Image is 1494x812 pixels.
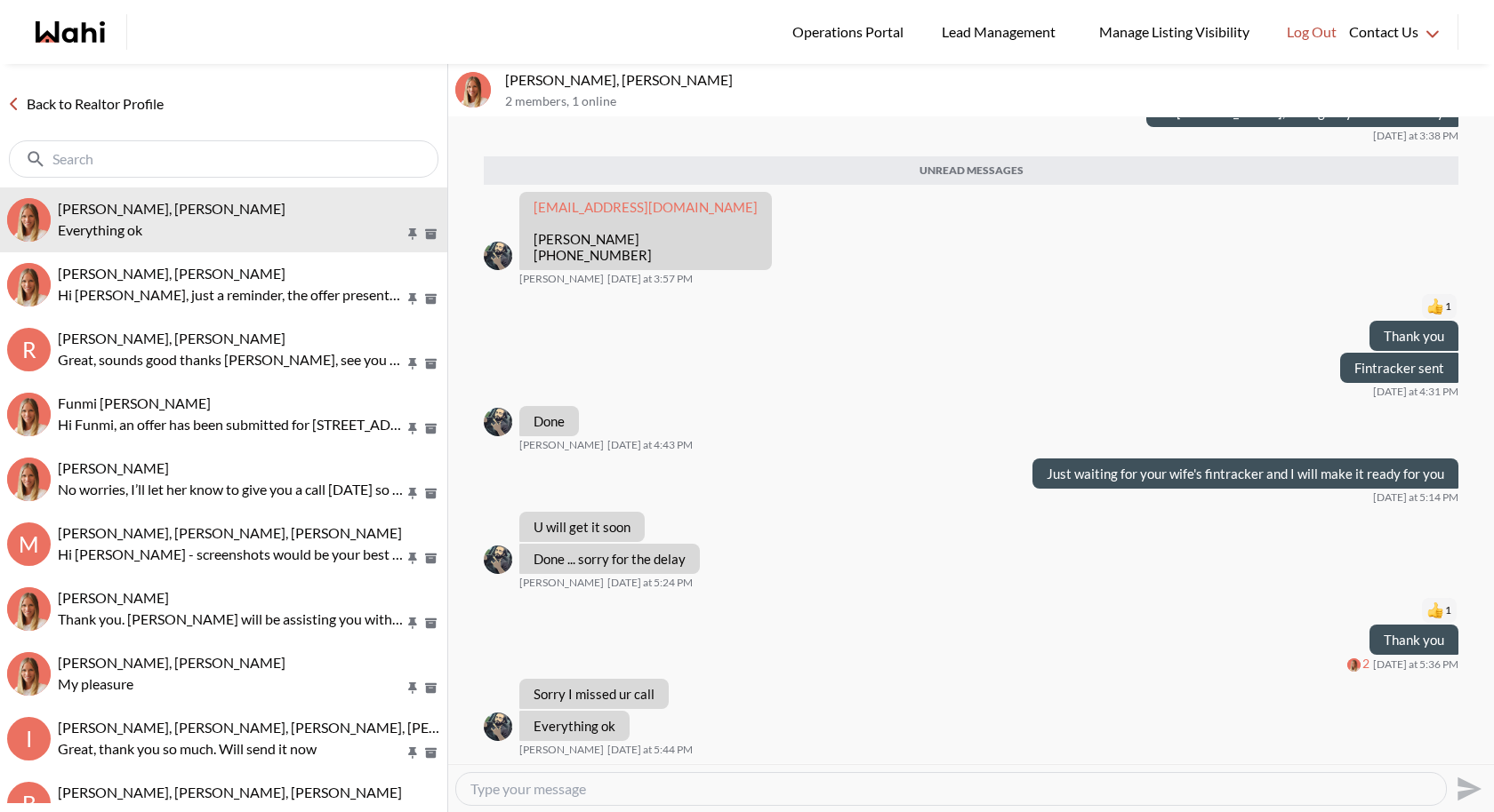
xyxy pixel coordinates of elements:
[1384,328,1444,344] p: Thank you
[58,394,211,411] span: Funmi [PERSON_NAME]
[58,330,285,346] span: [PERSON_NAME], [PERSON_NAME]
[484,545,512,574] img: S
[505,71,1487,89] p: [PERSON_NAME], [PERSON_NAME]
[7,328,51,371] div: R
[7,587,51,631] div: Ritu Gill, Michelle
[58,524,402,541] span: [PERSON_NAME], [PERSON_NAME], [PERSON_NAME]
[7,522,51,566] div: M
[1354,360,1444,376] p: Fintracker sent
[1445,299,1451,314] span: 1
[505,94,1487,109] p: 2 members , 1 online
[519,438,604,452] span: [PERSON_NAME]
[607,576,693,590] time: 2025-08-18T21:24:24.919Z
[422,486,440,501] button: Archive
[36,21,105,43] a: Wahi homepage
[1445,603,1451,617] span: 1
[1373,385,1458,399] time: 2025-08-18T20:31:04.819Z
[1427,603,1451,617] button: Reactions: like
[405,551,421,566] button: Pin
[484,242,512,270] img: S
[470,780,1432,798] textarea: Type your message
[484,545,512,574] div: Saeid Kanani
[58,349,405,370] p: Great, sounds good thanks [PERSON_NAME], see you this afternoon!
[405,356,421,371] button: Pin
[422,745,440,760] button: Archive
[58,654,285,671] span: [PERSON_NAME], [PERSON_NAME]
[58,544,405,565] p: Hi [PERSON_NAME] - screenshots would be your best bet. Our chats are not set up to pull transcrip...
[484,712,512,741] div: Saeid Kanani
[792,20,910,44] span: Operations Portal
[405,227,421,242] button: Pin
[1094,20,1255,44] span: Manage Listing Visibility
[534,413,565,429] p: Done
[405,745,421,760] button: Pin
[7,198,51,242] div: Saeid Kanani, Michelle
[484,156,1458,185] div: Unread messages
[58,479,405,500] p: No worries, I’ll let her know to give you a call [DATE] so you can get the information you need t...
[1347,658,1361,672] div: Michelle Ryckman
[519,272,604,286] span: [PERSON_NAME]
[1447,768,1487,808] button: Send
[519,743,604,757] span: [PERSON_NAME]
[7,458,51,501] div: Tadia Hines, Michelle
[1047,466,1444,482] p: Just waiting for your wife's fintracker and I will make it ready for you
[1384,632,1444,648] p: Thank you
[7,263,51,306] div: Efrem Abraham, Michelle
[534,231,758,263] p: [PERSON_NAME] [PHONE_NUMBER]
[1362,596,1458,625] div: Reaction list
[52,150,398,168] input: Search
[7,198,51,242] img: S
[58,265,285,282] span: [PERSON_NAME], [PERSON_NAME]
[534,686,655,702] p: Sorry I missed ur call
[1373,129,1458,143] time: 2025-08-18T19:38:31.264Z
[7,393,51,436] div: Funmi Nowocien, Michelle
[484,408,512,436] img: S
[422,356,440,371] button: Archive
[58,414,405,435] p: Hi Funmi, an offer has been submitted for [STREET_ADDRESS]. If you’re still interested in this pr...
[1287,20,1337,44] span: Log Out
[7,652,51,696] div: Sachinkumar Mali, Michelle
[7,587,51,631] img: R
[7,717,51,760] div: I
[484,242,512,270] div: Saeid Kanani
[607,438,693,452] time: 2025-08-18T20:43:21.532Z
[942,20,1062,44] span: Lead Management
[58,200,285,217] span: [PERSON_NAME], [PERSON_NAME]
[58,784,402,800] span: [PERSON_NAME], [PERSON_NAME], [PERSON_NAME]
[422,291,440,306] button: Archive
[405,681,421,696] button: Pin
[422,421,440,436] button: Archive
[405,421,421,436] button: Pin
[58,719,518,736] span: [PERSON_NAME], [PERSON_NAME], [PERSON_NAME], [PERSON_NAME]
[58,738,405,760] p: Great, thank you so much. Will send it now
[58,459,169,476] span: [PERSON_NAME]
[1427,299,1451,314] button: Reactions: like
[405,486,421,501] button: Pin
[7,652,51,696] img: S
[58,284,405,306] p: Hi [PERSON_NAME], just a reminder, the offer presentation for [STREET_ADDRESS] is [DATE] 3:00pm. ...
[484,712,512,741] img: S
[455,72,491,107] img: S
[58,673,405,695] p: My pleasure
[484,408,512,436] div: Saeid Kanani
[1362,292,1458,321] div: Reaction list
[58,589,169,606] span: [PERSON_NAME]
[519,576,604,590] span: [PERSON_NAME]
[607,272,693,286] time: 2025-08-18T19:57:33.246Z
[534,718,615,734] p: Everything ok
[422,551,440,566] button: Archive
[58,609,405,630] p: Thank you. [PERSON_NAME] will be assisting you with the showing. Another chat will be created sho...
[422,227,440,242] button: Archive
[1373,657,1458,672] time: 2025-08-18T21:36:22.563Z
[607,743,693,757] time: 2025-08-18T21:44:56.158Z
[405,616,421,631] button: Pin
[534,551,686,567] p: Done ... sorry for the delay
[7,263,51,306] img: E
[1347,658,1361,672] img: M
[455,72,491,107] div: Saeid Kanani, Michelle
[534,199,758,215] a: [EMAIL_ADDRESS][DOMAIN_NAME]
[422,681,440,696] button: Archive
